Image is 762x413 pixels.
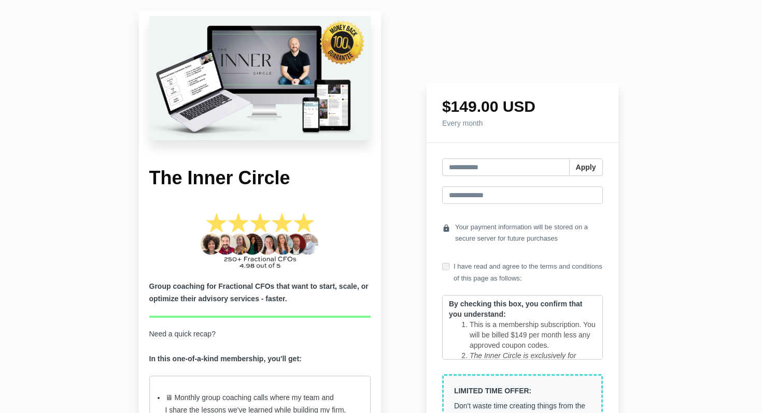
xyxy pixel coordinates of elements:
label: I have read and agree to the terms and conditions of this page as follows: [442,261,603,284]
strong: In this one-of-a-kind membership, you'll get: [149,355,302,363]
strong: By checking this box, you confirm that you understand: [449,300,582,318]
span: Your payment information will be stored on a secure server for future purchases [455,222,603,244]
li: This is a membership subscription. You will be billed $149 per month less any approved coupon codes. [470,319,596,350]
h4: Every month [442,120,603,127]
h1: $149.00 USD [442,99,603,114]
img: 316dde-5878-b8a3-b08e-66eed48a68_Untitled_design-12.png [149,16,371,140]
strong: LIMITED TIME OFFER: [454,387,531,395]
p: Need a quick recap? [149,328,371,365]
i: lock [442,222,450,235]
h1: The Inner Circle [149,166,371,190]
input: I have read and agree to the terms and conditions of this page as follows: [442,263,449,270]
img: 255aca1-b627-60d4-603f-455d825e316_275_CFO_Academy_Graduates-2.png [196,211,323,270]
b: Group coaching for Fractional CFOs that want to start, scale, or optimize their advisory services... [149,282,369,303]
button: Apply [569,158,603,176]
